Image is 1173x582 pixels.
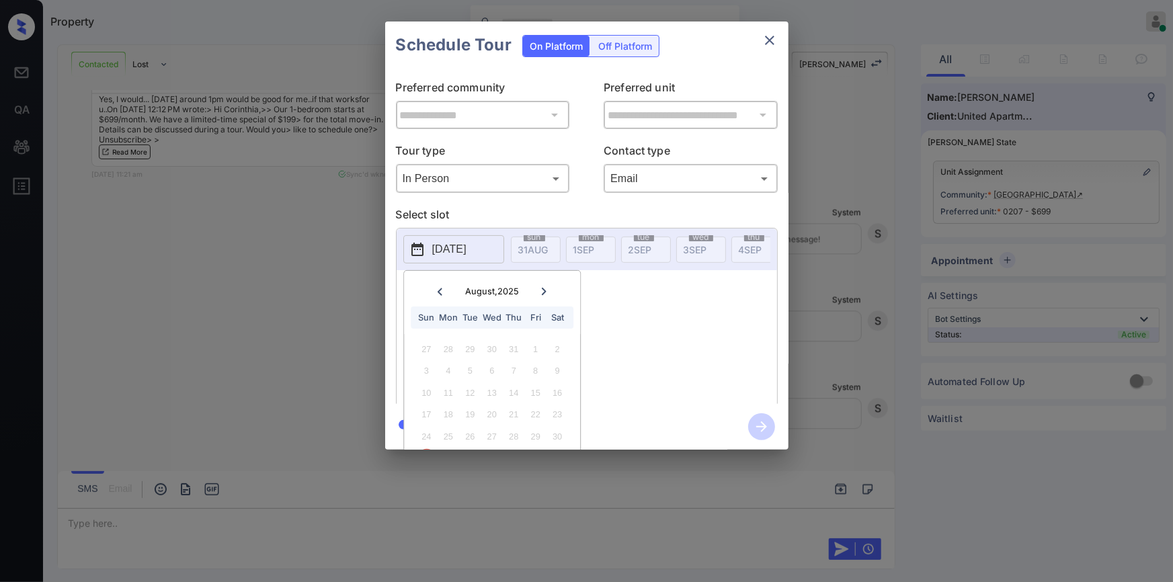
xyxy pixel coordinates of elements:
div: Not available Wednesday, August 6th, 2025 [483,362,501,380]
h2: Schedule Tour [385,22,522,69]
div: Not available Saturday, August 16th, 2025 [549,384,567,402]
div: Fri [526,308,544,327]
div: Not available Thursday, July 31st, 2025 [505,340,523,358]
p: Tour type [396,142,570,164]
div: Not available Wednesday, July 30th, 2025 [483,340,501,358]
div: Not available Monday, August 4th, 2025 [439,362,457,380]
div: Email [607,167,774,190]
p: *Available time slots [415,270,777,294]
div: Thu [505,308,523,327]
button: [DATE] [403,235,504,263]
button: close [756,27,783,54]
div: Not available Friday, August 1st, 2025 [526,340,544,358]
div: Off Platform [592,36,659,56]
div: month 2025-08 [408,338,575,469]
div: Not available Wednesday, August 13th, 2025 [483,384,501,402]
div: Not available Tuesday, August 12th, 2025 [461,384,479,402]
div: Not available Sunday, August 3rd, 2025 [417,362,436,380]
div: Mon [439,308,457,327]
div: Not available Friday, August 15th, 2025 [526,384,544,402]
div: Sun [417,308,436,327]
div: Wed [483,308,501,327]
div: Not available Friday, August 8th, 2025 [526,362,544,380]
div: Not available Thursday, August 7th, 2025 [505,362,523,380]
div: August , 2025 [465,286,519,296]
p: [DATE] [432,241,467,257]
button: btn-next [740,409,783,444]
div: On Platform [523,36,590,56]
div: In Person [399,167,567,190]
div: Not available Saturday, August 9th, 2025 [549,362,567,380]
div: Not available Saturday, August 2nd, 2025 [549,340,567,358]
div: Not available Tuesday, July 29th, 2025 [461,340,479,358]
p: Select slot [396,206,778,228]
div: Not available Monday, July 28th, 2025 [439,340,457,358]
p: Preferred community [396,79,570,101]
p: Contact type [604,142,778,164]
div: Sat [549,308,567,327]
div: Not available Monday, August 11th, 2025 [439,384,457,402]
div: Not available Sunday, July 27th, 2025 [417,340,436,358]
div: Not available Sunday, August 10th, 2025 [417,384,436,402]
div: Not available Thursday, August 14th, 2025 [505,384,523,402]
div: Not available Tuesday, August 5th, 2025 [461,362,479,380]
div: Tue [461,308,479,327]
p: Preferred unit [604,79,778,101]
